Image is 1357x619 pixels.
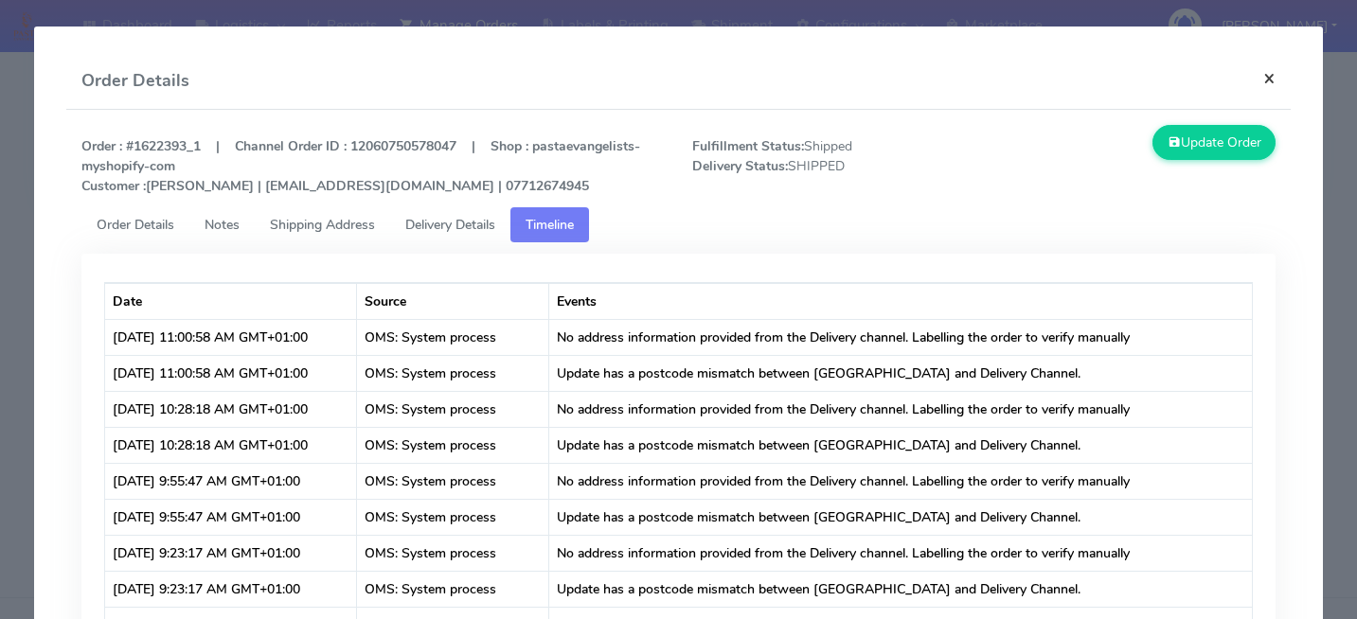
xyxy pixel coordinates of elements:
[549,319,1252,355] td: No address information provided from the Delivery channel. Labelling the order to verify manually
[357,319,549,355] td: OMS: System process
[81,68,189,94] h4: Order Details
[357,283,549,319] th: Source
[270,216,375,234] span: Shipping Address
[549,355,1252,391] td: Update has a postcode mismatch between [GEOGRAPHIC_DATA] and Delivery Channel.
[405,216,495,234] span: Delivery Details
[549,571,1252,607] td: Update has a postcode mismatch between [GEOGRAPHIC_DATA] and Delivery Channel.
[357,571,549,607] td: OMS: System process
[205,216,240,234] span: Notes
[105,535,357,571] td: [DATE] 9:23:17 AM GMT+01:00
[357,463,549,499] td: OMS: System process
[357,535,549,571] td: OMS: System process
[549,391,1252,427] td: No address information provided from the Delivery channel. Labelling the order to verify manually
[549,499,1252,535] td: Update has a postcode mismatch between [GEOGRAPHIC_DATA] and Delivery Channel.
[97,216,174,234] span: Order Details
[678,136,984,196] span: Shipped SHIPPED
[357,355,549,391] td: OMS: System process
[357,499,549,535] td: OMS: System process
[549,283,1252,319] th: Events
[692,137,804,155] strong: Fulfillment Status:
[105,463,357,499] td: [DATE] 9:55:47 AM GMT+01:00
[105,571,357,607] td: [DATE] 9:23:17 AM GMT+01:00
[357,391,549,427] td: OMS: System process
[1248,53,1291,103] button: Close
[81,177,146,195] strong: Customer :
[549,535,1252,571] td: No address information provided from the Delivery channel. Labelling the order to verify manually
[81,207,1276,242] ul: Tabs
[105,427,357,463] td: [DATE] 10:28:18 AM GMT+01:00
[692,157,788,175] strong: Delivery Status:
[526,216,574,234] span: Timeline
[105,391,357,427] td: [DATE] 10:28:18 AM GMT+01:00
[105,283,357,319] th: Date
[105,499,357,535] td: [DATE] 9:55:47 AM GMT+01:00
[105,355,357,391] td: [DATE] 11:00:58 AM GMT+01:00
[549,463,1252,499] td: No address information provided from the Delivery channel. Labelling the order to verify manually
[549,427,1252,463] td: Update has a postcode mismatch between [GEOGRAPHIC_DATA] and Delivery Channel.
[1152,125,1276,160] button: Update Order
[105,319,357,355] td: [DATE] 11:00:58 AM GMT+01:00
[81,137,640,195] strong: Order : #1622393_1 | Channel Order ID : 12060750578047 | Shop : pastaevangelists-myshopify-com [P...
[357,427,549,463] td: OMS: System process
